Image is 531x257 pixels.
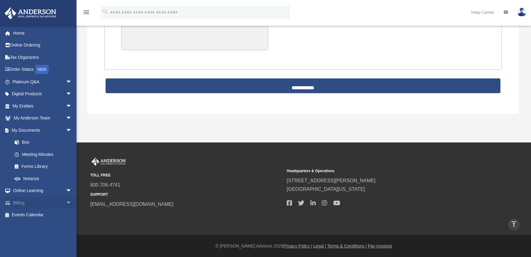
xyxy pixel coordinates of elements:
[327,244,367,248] a: Terms & Conditions |
[287,168,479,174] small: Headquarters & Operations
[83,11,90,16] a: menu
[66,88,78,100] span: arrow_drop_down
[4,39,81,51] a: Online Ordering
[507,218,520,231] a: vertical_align_top
[287,178,376,183] a: [STREET_ADDRESS][PERSON_NAME]
[90,158,127,166] img: Anderson Advisors Platinum Portal
[4,197,81,209] a: Billingarrow_drop_down
[90,191,282,198] small: SUPPORT
[4,185,81,197] a: Online Learningarrow_drop_down
[4,100,81,112] a: My Entitiesarrow_drop_down
[66,100,78,112] span: arrow_drop_down
[77,242,531,250] div: © [PERSON_NAME] Advisors 2025
[66,197,78,209] span: arrow_drop_down
[510,221,518,228] i: vertical_align_top
[313,244,326,248] a: Legal |
[9,136,81,149] a: Box
[4,76,81,88] a: Platinum Q&Aarrow_drop_down
[9,161,81,173] a: Forms Library
[90,182,120,187] a: 800.706.4741
[4,63,81,76] a: Order StatusNEW
[287,187,365,192] a: [GEOGRAPHIC_DATA][US_STATE]
[4,209,81,221] a: Events Calendar
[4,27,81,39] a: Home
[102,8,109,15] i: search
[66,112,78,125] span: arrow_drop_down
[66,124,78,137] span: arrow_drop_down
[9,172,81,185] a: Notarize
[4,112,81,124] a: My Anderson Teamarrow_drop_down
[4,88,81,100] a: Digital Productsarrow_drop_down
[66,185,78,197] span: arrow_drop_down
[4,51,81,63] a: Tax Organizers
[4,124,81,136] a: My Documentsarrow_drop_down
[35,65,49,74] div: NEW
[83,9,90,16] i: menu
[517,8,526,17] img: User Pic
[3,7,58,19] img: Anderson Advisors Platinum Portal
[90,172,282,179] small: TOLL FREE
[368,244,392,248] a: Pay Invoices
[9,148,78,161] a: Meeting Minutes
[66,76,78,88] span: arrow_drop_down
[90,202,173,207] a: [EMAIL_ADDRESS][DOMAIN_NAME]
[283,244,312,248] a: Privacy Policy |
